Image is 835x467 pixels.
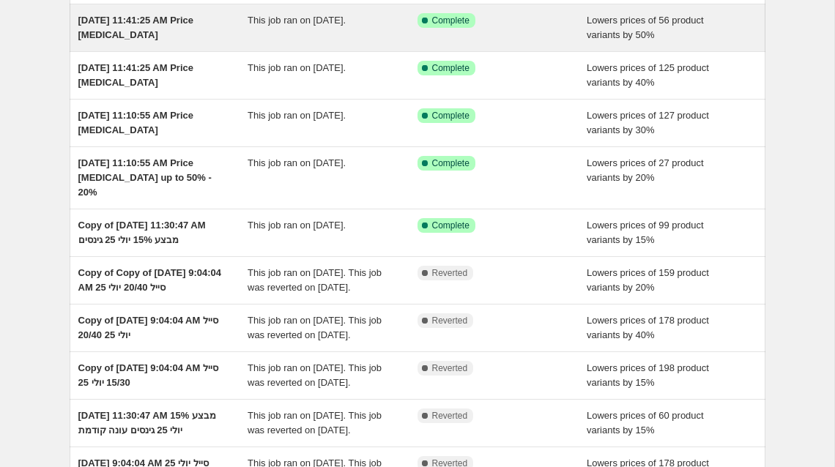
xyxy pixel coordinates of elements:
[587,410,704,436] span: Lowers prices of 60 product variants by 15%
[78,15,194,40] span: [DATE] 11:41:25 AM Price [MEDICAL_DATA]
[432,110,470,122] span: Complete
[587,267,709,293] span: Lowers prices of 159 product variants by 20%
[78,62,194,88] span: [DATE] 11:41:25 AM Price [MEDICAL_DATA]
[432,362,468,374] span: Reverted
[432,410,468,422] span: Reverted
[78,157,212,198] span: [DATE] 11:10:55 AM Price [MEDICAL_DATA] up to 50% - 20%
[248,110,346,121] span: This job ran on [DATE].
[432,15,470,26] span: Complete
[78,110,194,135] span: [DATE] 11:10:55 AM Price [MEDICAL_DATA]
[248,220,346,231] span: This job ran on [DATE].
[587,362,709,388] span: Lowers prices of 198 product variants by 15%
[587,157,704,183] span: Lowers prices of 27 product variants by 20%
[248,157,346,168] span: This job ran on [DATE].
[432,220,470,231] span: Complete
[78,362,218,388] span: Copy of [DATE] 9:04:04 AM סייל 15/30 יולי 25
[248,362,382,388] span: This job ran on [DATE]. This job was reverted on [DATE].
[248,15,346,26] span: This job ran on [DATE].
[587,110,709,135] span: Lowers prices of 127 product variants by 30%
[432,315,468,326] span: Reverted
[432,157,470,169] span: Complete
[78,220,206,245] span: Copy of [DATE] 11:30:47 AM מבצע 15% יולי 25 גינסים
[78,315,218,340] span: Copy of [DATE] 9:04:04 AM סייל יולי 25 20/40
[248,62,346,73] span: This job ran on [DATE].
[587,220,704,245] span: Lowers prices of 99 product variants by 15%
[432,62,470,74] span: Complete
[432,267,468,279] span: Reverted
[78,410,216,436] span: [DATE] 11:30:47 AM מבצע 15% יולי 25 גינסים עונה קודמת
[78,267,222,293] span: Copy of Copy of [DATE] 9:04:04 AM סייל 20/40 יולי 25
[248,267,382,293] span: This job ran on [DATE]. This job was reverted on [DATE].
[248,315,382,340] span: This job ran on [DATE]. This job was reverted on [DATE].
[248,410,382,436] span: This job ran on [DATE]. This job was reverted on [DATE].
[587,315,709,340] span: Lowers prices of 178 product variants by 40%
[587,15,704,40] span: Lowers prices of 56 product variants by 50%
[587,62,709,88] span: Lowers prices of 125 product variants by 40%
